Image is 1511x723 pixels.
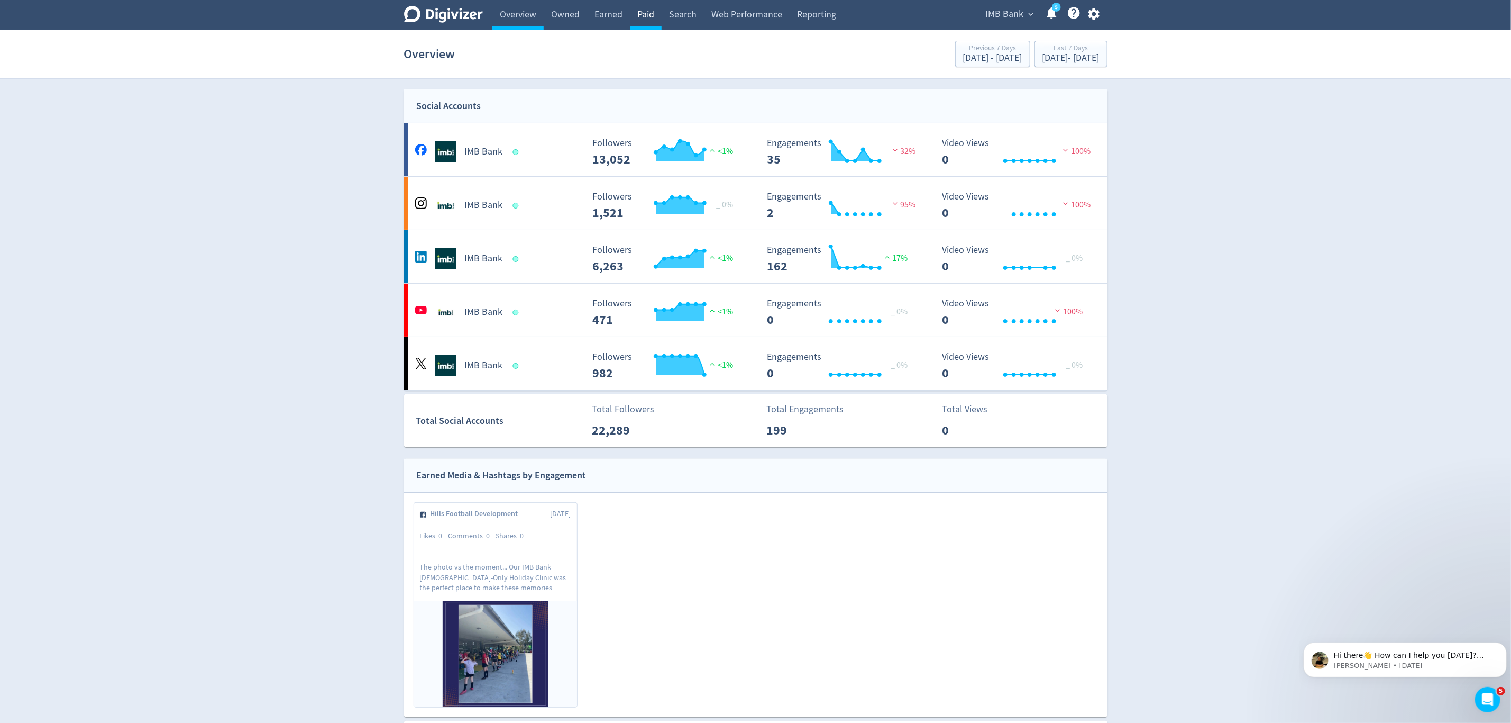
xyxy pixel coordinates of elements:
[587,138,746,166] svg: Followers ---
[890,200,901,207] img: negative-performance.svg
[465,252,503,265] h5: IMB Bank
[942,421,1003,440] p: 0
[416,413,584,429] div: Total Social Accounts
[882,253,893,261] img: positive-performance.svg
[1055,4,1057,11] text: 5
[1060,200,1071,207] img: negative-performance.svg
[707,146,718,154] img: positive-performance.svg
[512,149,521,155] span: Data last synced: 9 Oct 2025, 9:02pm (AEDT)
[420,531,448,541] div: Likes
[937,352,1095,380] svg: Video Views 0
[435,195,456,216] img: IMB Bank undefined
[963,44,1022,53] div: Previous 7 Days
[404,177,1107,230] a: IMB Bank undefinedIMB Bank Followers --- _ 0% Followers 1,521 Engagements 2 Engagements 2 95% Vid...
[1497,687,1505,695] span: 5
[1042,53,1100,63] div: [DATE] - [DATE]
[404,230,1107,283] a: IMB Bank undefinedIMB Bank Followers --- Followers 6,263 <1% Engagements 162 Engagements 162 17% ...
[587,299,746,327] svg: Followers ---
[707,253,733,264] span: <1%
[707,253,718,261] img: positive-performance.svg
[404,284,1107,337] a: IMB Bank undefinedIMB Bank Followers --- Followers 471 <1% Engagements 0 Engagements 0 _ 0% Video...
[963,53,1022,63] div: [DATE] - [DATE]
[435,302,456,323] img: IMB Bank undefined
[592,402,654,417] p: Total Followers
[587,245,746,273] svg: Followers ---
[890,146,916,157] span: 32%
[587,192,746,220] svg: Followers ---
[414,503,577,707] a: Hills Football Development[DATE]Likes0Comments0Shares0The photo vs the moment... Our IMB Bank [DE...
[496,531,530,541] div: Shares
[982,6,1037,23] button: IMB Bank
[587,352,746,380] svg: Followers ---
[891,360,908,370] span: _ 0%
[1060,146,1071,154] img: negative-performance.svg
[716,200,733,210] span: _ 0%
[448,531,496,541] div: Comments
[417,98,481,114] div: Social Accounts
[1066,253,1083,264] span: _ 0%
[762,192,921,220] svg: Engagements 2
[431,509,524,519] span: Hills Football Development
[882,253,908,264] span: 17%
[1052,3,1061,12] a: 5
[465,306,503,319] h5: IMB Bank
[707,306,718,314] img: positive-performance.svg
[937,138,1095,166] svg: Video Views 0
[1034,41,1107,67] button: Last 7 Days[DATE]- [DATE]
[942,402,1003,417] p: Total Views
[766,421,827,440] p: 199
[986,6,1024,23] span: IMB Bank
[1475,687,1500,712] iframe: Intercom live chat
[404,123,1107,176] a: IMB Bank undefinedIMB Bank Followers --- Followers 13,052 <1% Engagements 35 Engagements 35 32% V...
[465,199,503,212] h5: IMB Bank
[707,306,733,317] span: <1%
[487,531,490,540] span: 0
[766,402,844,417] p: Total Engagements
[937,192,1095,220] svg: Video Views 0
[404,37,455,71] h1: Overview
[512,256,521,262] span: Data last synced: 10 Oct 2025, 2:01pm (AEDT)
[891,306,908,317] span: _ 0%
[465,146,503,158] h5: IMB Bank
[937,245,1095,273] svg: Video Views 0
[1060,200,1091,210] span: 100%
[435,248,456,269] img: IMB Bank undefined
[1066,360,1083,370] span: _ 0%
[1052,306,1083,317] span: 100%
[707,360,733,370] span: <1%
[439,531,443,540] span: 0
[435,141,456,162] img: IMB Bank undefined
[465,359,503,372] h5: IMB Bank
[762,138,921,166] svg: Engagements 35
[762,352,921,380] svg: Engagements 0
[762,299,921,327] svg: Engagements 0
[1060,146,1091,157] span: 100%
[404,337,1107,390] a: IMB Bank undefinedIMB Bank Followers --- Followers 982 <1% Engagements 0 Engagements 0 _ 0% Video...
[592,421,653,440] p: 22,289
[512,203,521,209] span: Data last synced: 10 Oct 2025, 2:01am (AEDT)
[1042,44,1100,53] div: Last 7 Days
[512,310,521,315] span: Data last synced: 10 Oct 2025, 11:02am (AEDT)
[435,355,456,376] img: IMB Bank undefined
[417,468,587,483] div: Earned Media & Hashtags by Engagement
[1052,306,1063,314] img: negative-performance.svg
[512,363,521,369] span: Data last synced: 10 Oct 2025, 12:02am (AEDT)
[762,245,921,273] svg: Engagements 162
[890,146,901,154] img: negative-performance.svg
[707,360,718,368] img: positive-performance.svg
[420,562,571,592] p: The photo vs the moment... Our IMB Bank [DEMOGRAPHIC_DATA]-Only Holiday Clinic was the perfect pl...
[937,299,1095,327] svg: Video Views 0
[890,200,916,210] span: 95%
[955,41,1030,67] button: Previous 7 Days[DATE] - [DATE]
[707,146,733,157] span: <1%
[520,531,524,540] span: 0
[551,509,571,519] span: [DATE]
[1027,10,1036,19] span: expand_more
[1299,620,1511,694] iframe: Intercom notifications message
